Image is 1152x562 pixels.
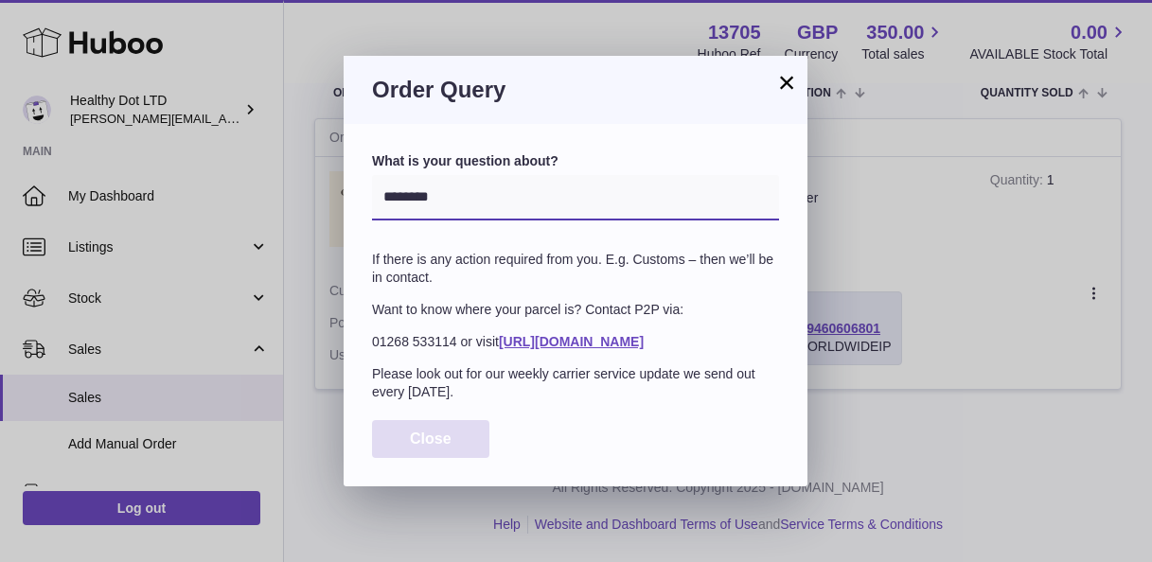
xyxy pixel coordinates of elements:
[372,333,779,351] p: 01268 533114 or visit
[775,71,798,94] button: ×
[372,420,489,459] button: Close
[372,251,779,287] p: If there is any action required from you. E.g. Customs – then we’ll be in contact.
[372,152,779,170] label: What is your question about?
[499,334,644,349] a: [URL][DOMAIN_NAME]
[372,365,779,401] p: Please look out for our weekly carrier service update we send out every [DATE].
[372,301,779,319] p: Want to know where your parcel is? Contact P2P via:
[372,75,779,105] h3: Order Query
